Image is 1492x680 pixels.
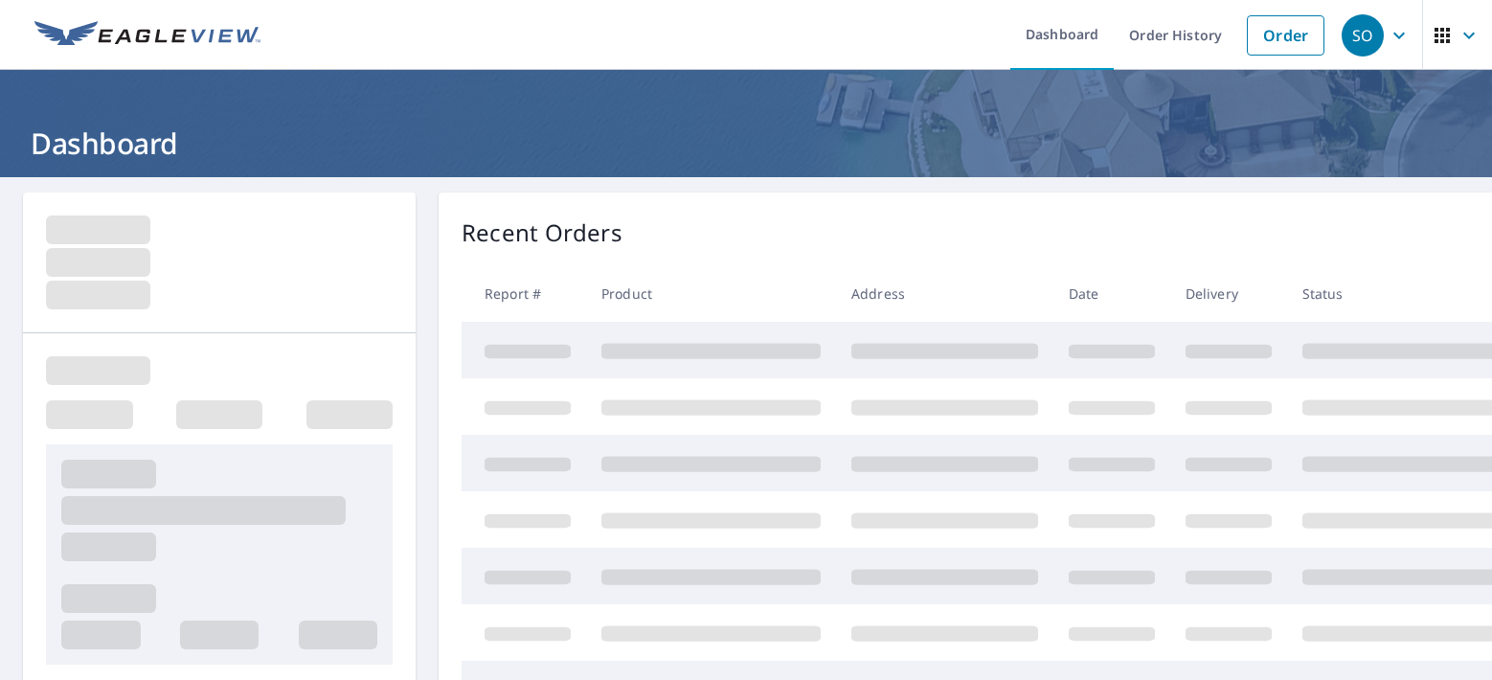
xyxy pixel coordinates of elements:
img: EV Logo [34,21,260,50]
th: Delivery [1170,265,1287,322]
th: Report # [462,265,586,322]
p: Recent Orders [462,215,622,250]
div: SO [1342,14,1384,57]
th: Date [1053,265,1170,322]
a: Order [1247,15,1324,56]
th: Product [586,265,836,322]
h1: Dashboard [23,124,1469,163]
th: Address [836,265,1053,322]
